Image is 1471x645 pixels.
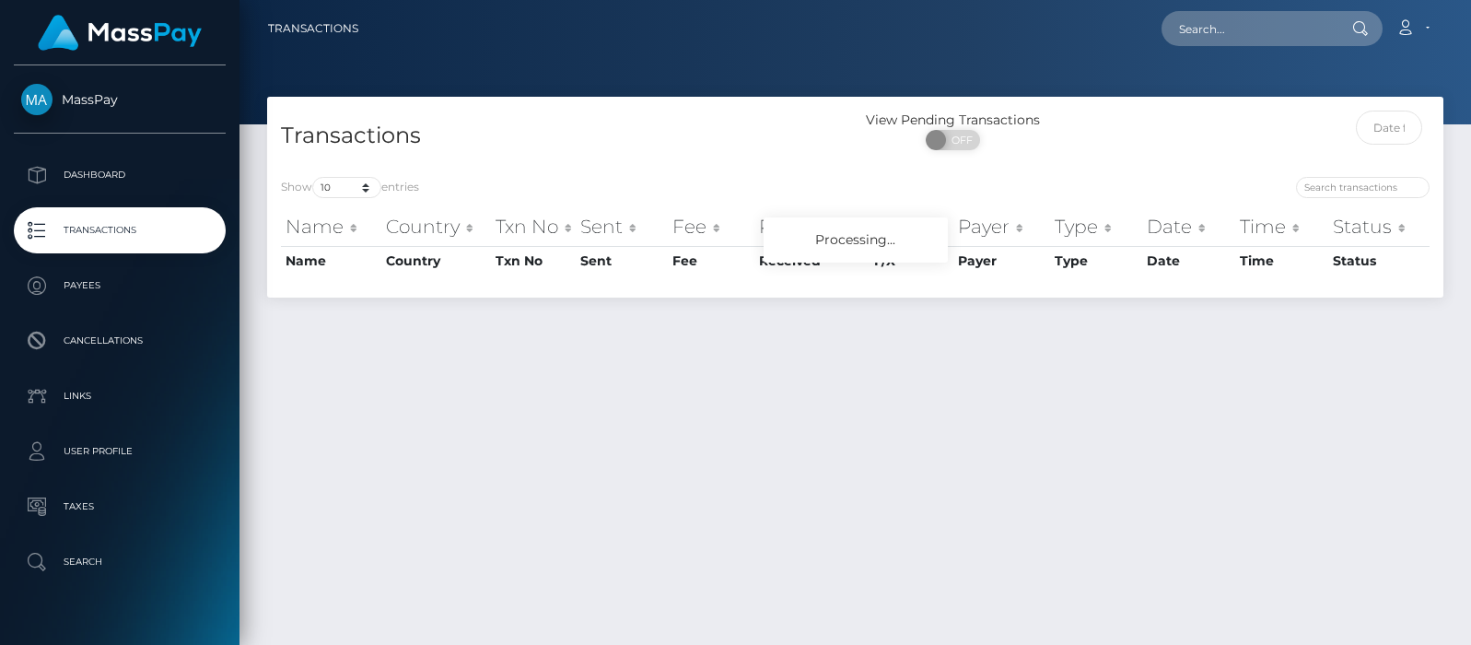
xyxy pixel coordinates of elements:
[1328,208,1430,245] th: Status
[1328,246,1430,276] th: Status
[870,208,952,245] th: F/X
[14,484,226,530] a: Taxes
[21,272,218,299] p: Payees
[1142,208,1235,245] th: Date
[14,539,226,585] a: Search
[312,177,381,198] select: Showentries
[576,208,667,245] th: Sent
[1050,208,1142,245] th: Type
[21,382,218,410] p: Links
[281,246,381,276] th: Name
[21,161,218,189] p: Dashboard
[1235,208,1329,245] th: Time
[14,263,226,309] a: Payees
[281,120,842,152] h4: Transactions
[1235,246,1329,276] th: Time
[268,9,358,48] a: Transactions
[1050,246,1142,276] th: Type
[576,246,667,276] th: Sent
[14,207,226,253] a: Transactions
[668,246,754,276] th: Fee
[856,111,1052,130] div: View Pending Transactions
[754,246,870,276] th: Received
[21,438,218,465] p: User Profile
[491,208,576,245] th: Txn No
[14,428,226,475] a: User Profile
[21,548,218,576] p: Search
[953,208,1050,245] th: Payer
[381,208,491,245] th: Country
[14,373,226,419] a: Links
[953,246,1050,276] th: Payer
[1356,111,1422,145] input: Date filter
[1296,177,1430,198] input: Search transactions
[754,208,870,245] th: Received
[764,217,948,263] div: Processing...
[381,246,491,276] th: Country
[14,91,226,108] span: MassPay
[936,130,982,150] span: OFF
[668,208,754,245] th: Fee
[14,152,226,198] a: Dashboard
[281,177,419,198] label: Show entries
[491,246,576,276] th: Txn No
[38,15,202,51] img: MassPay Logo
[1142,246,1235,276] th: Date
[21,327,218,355] p: Cancellations
[281,208,381,245] th: Name
[21,217,218,244] p: Transactions
[21,493,218,521] p: Taxes
[14,318,226,364] a: Cancellations
[1162,11,1335,46] input: Search...
[21,84,53,115] img: MassPay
